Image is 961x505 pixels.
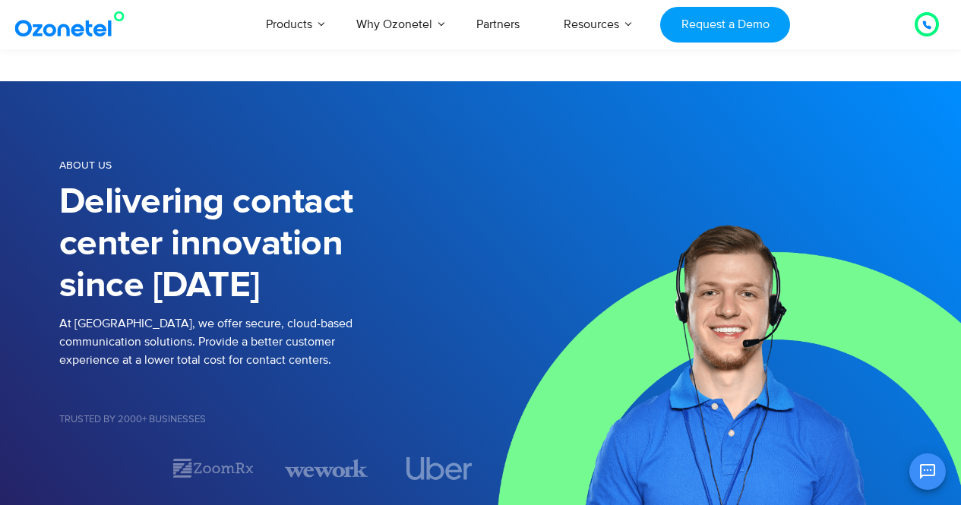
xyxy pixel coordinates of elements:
[398,457,481,480] div: 4 / 7
[172,455,254,481] img: zoomrx
[59,459,142,478] div: 1 / 7
[909,453,946,490] button: Open chat
[406,457,473,480] img: uber
[285,455,368,481] img: wework
[285,455,368,481] div: 3 / 7
[59,314,481,369] p: At [GEOGRAPHIC_DATA], we offer secure, cloud-based communication solutions. Provide a better cust...
[172,455,254,481] div: 2 / 7
[59,159,112,172] span: About us
[59,455,481,481] div: Image Carousel
[59,415,481,425] h5: Trusted by 2000+ Businesses
[59,181,481,307] h1: Delivering contact center innovation since [DATE]
[660,7,790,43] a: Request a Demo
